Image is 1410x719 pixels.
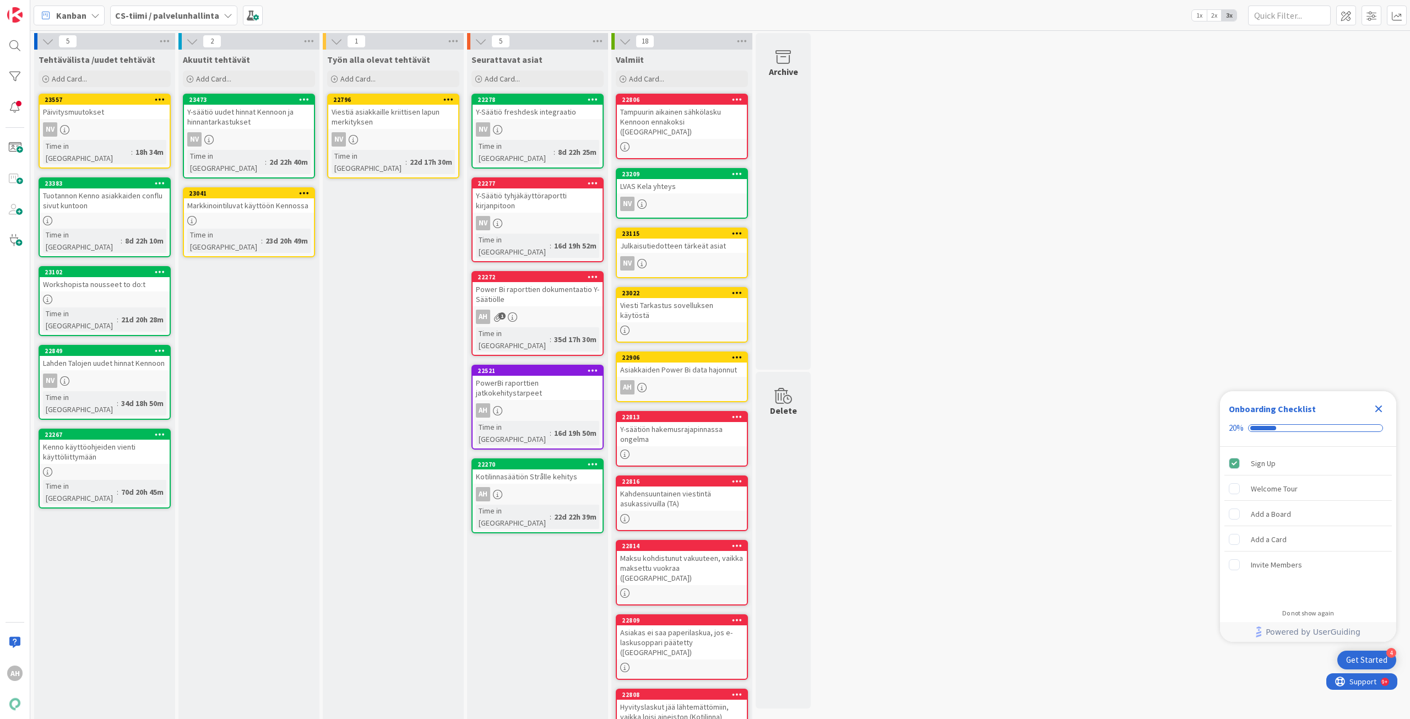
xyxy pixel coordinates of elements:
[184,95,314,129] div: 23473Y-säätiö uudet hinnat Kennoon ja hinnantarkastukset
[43,229,121,253] div: Time in [GEOGRAPHIC_DATA]
[473,272,603,282] div: 22272
[1346,655,1387,666] div: Get Started
[622,170,747,178] div: 23209
[1229,423,1387,433] div: Checklist progress: 20%
[616,168,748,219] a: 23209LVAS Kela yhteysNV
[1282,609,1334,618] div: Do not show again
[550,333,551,345] span: :
[117,486,118,498] span: :
[1224,502,1392,526] div: Add a Board is incomplete.
[617,690,747,700] div: 22808
[40,430,170,440] div: 22267
[40,122,170,137] div: NV
[263,235,311,247] div: 23d 20h 49m
[617,353,747,377] div: 22906Asiakkaiden Power Bi data hajonnut
[473,122,603,137] div: NV
[629,74,664,84] span: Add Card...
[1251,507,1291,521] div: Add a Board
[1251,457,1276,470] div: Sign Up
[478,96,603,104] div: 22278
[554,146,555,158] span: :
[476,327,550,352] div: Time in [GEOGRAPHIC_DATA]
[1224,477,1392,501] div: Welcome Tour is incomplete.
[1224,553,1392,577] div: Invite Members is incomplete.
[267,156,311,168] div: 2d 22h 40m
[183,187,315,257] a: 23041Markkinointiluvat käyttöön KennossaTime in [GEOGRAPHIC_DATA]:23d 20h 49m
[617,615,747,625] div: 22809
[327,54,430,65] span: Työn alla olevat tehtävät
[1192,10,1207,21] span: 1x
[40,374,170,388] div: NV
[117,313,118,326] span: :
[485,74,520,84] span: Add Card...
[43,307,117,332] div: Time in [GEOGRAPHIC_DATA]
[43,374,57,388] div: NV
[473,459,603,484] div: 22270Kotilinnasäätiön Strålle kehitys
[133,146,166,158] div: 18h 34m
[498,312,506,320] span: 1
[555,146,599,158] div: 8d 22h 25m
[622,230,747,237] div: 23115
[333,96,458,104] div: 22796
[56,4,61,13] div: 9+
[617,239,747,253] div: Julkaisutiedotteen tärkeät asiat
[617,486,747,511] div: Kahdensuuntainen viestintä asukassivuilla (TA)
[617,615,747,659] div: 22809Asiakas ei saa paperilaskua, jos e-laskusoppari päätetty ([GEOGRAPHIC_DATA])
[1229,423,1244,433] div: 20%
[473,487,603,501] div: AH
[622,289,747,297] div: 23022
[622,478,747,485] div: 22816
[616,614,748,680] a: 22809Asiakas ei saa paperilaskua, jos e-laskusoppari päätetty ([GEOGRAPHIC_DATA])
[617,197,747,211] div: NV
[617,477,747,486] div: 22816
[40,179,170,213] div: 23383Tuotannon Kenno asiakkaiden conflu sivut kuntoon
[473,403,603,418] div: AH
[118,397,166,409] div: 34d 18h 50m
[115,10,219,21] b: CS-tiimi / palvelunhallinta
[261,235,263,247] span: :
[471,177,604,262] a: 22277Y-Säätiö tyhjäkäyttöraportti kirjanpitoonNVTime in [GEOGRAPHIC_DATA]:16d 19h 52m
[1248,6,1331,25] input: Quick Filter...
[40,346,170,356] div: 22849
[40,188,170,213] div: Tuotannon Kenno asiakkaiden conflu sivut kuntoon
[45,268,170,276] div: 23102
[473,188,603,213] div: Y-Säätiö tyhjäkäyttöraportti kirjanpitoon
[1370,400,1387,418] div: Close Checklist
[203,35,221,48] span: 2
[328,95,458,105] div: 22796
[1207,10,1222,21] span: 2x
[617,422,747,446] div: Y-säätiön hakemusrajapinnassa ongelma
[52,74,87,84] span: Add Card...
[45,431,170,439] div: 22267
[770,404,797,417] div: Delete
[184,132,314,147] div: NV
[476,310,490,324] div: AH
[476,421,550,445] div: Time in [GEOGRAPHIC_DATA]
[476,403,490,418] div: AH
[1337,651,1396,669] div: Open Get Started checklist, remaining modules: 4
[40,356,170,370] div: Lahden Talojen uudet hinnat Kennoon
[1386,648,1396,658] div: 4
[184,188,314,213] div: 23041Markkinointiluvat käyttöön Kennossa
[473,105,603,119] div: Y-Säätiö freshdesk integraatio
[122,235,166,247] div: 8d 22h 10m
[7,696,23,712] img: avatar
[550,240,551,252] span: :
[471,365,604,450] a: 22521PowerBi raporttien jatkokehitystarpeetAHTime in [GEOGRAPHIC_DATA]:16d 19h 50m
[622,354,747,361] div: 22906
[43,122,57,137] div: NV
[332,150,405,174] div: Time in [GEOGRAPHIC_DATA]
[620,380,634,394] div: AH
[184,198,314,213] div: Markkinointiluvat käyttöön Kennossa
[617,256,747,271] div: NV
[617,551,747,585] div: Maksu kohdistunut vakuuteen, vaikka maksettu vuokraa ([GEOGRAPHIC_DATA])
[40,430,170,464] div: 22267Kenno käyttöohjeiden vienti käyttöliittymään
[39,345,171,420] a: 22849Lahden Talojen uudet hinnat KennoonNVTime in [GEOGRAPHIC_DATA]:34d 18h 50m
[617,353,747,363] div: 22906
[476,216,490,230] div: NV
[473,95,603,105] div: 22278
[473,95,603,119] div: 22278Y-Säätiö freshdesk integraatio
[617,179,747,193] div: LVAS Kela yhteys
[616,228,748,278] a: 23115Julkaisutiedotteen tärkeät asiatNV
[1251,482,1298,495] div: Welcome Tour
